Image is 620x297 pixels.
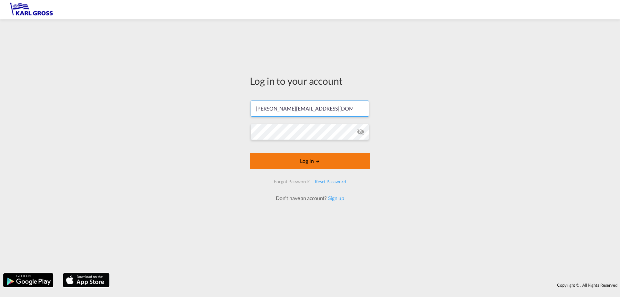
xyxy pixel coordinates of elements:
div: Reset Password [312,176,349,187]
input: Enter email/phone number [251,101,369,117]
div: Copyright © . All Rights Reserved [113,280,620,291]
div: Don't have an account? [269,195,351,202]
button: LOGIN [250,153,370,169]
img: 3269c73066d711f095e541db4db89301.png [10,3,53,17]
div: Forgot Password? [271,176,312,187]
a: Sign up [326,195,344,201]
img: apple.png [62,272,110,288]
div: Log in to your account [250,74,370,88]
img: google.png [3,272,54,288]
md-icon: icon-eye-off [357,128,365,136]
